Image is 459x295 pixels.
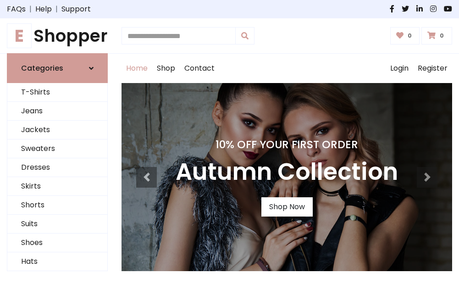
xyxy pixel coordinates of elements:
[35,4,52,15] a: Help
[7,26,108,46] h1: Shopper
[176,138,398,151] h4: 10% Off Your First Order
[7,23,32,48] span: E
[7,215,107,234] a: Suits
[180,54,219,83] a: Contact
[413,54,452,83] a: Register
[7,252,107,271] a: Hats
[7,4,26,15] a: FAQs
[7,102,107,121] a: Jeans
[61,4,91,15] a: Support
[26,4,35,15] span: |
[437,32,446,40] span: 0
[261,197,313,217] a: Shop Now
[152,54,180,83] a: Shop
[7,234,107,252] a: Shoes
[7,26,108,46] a: EShopper
[390,27,420,45] a: 0
[21,64,63,72] h6: Categories
[7,83,107,102] a: T-Shirts
[122,54,152,83] a: Home
[7,158,107,177] a: Dresses
[7,53,108,83] a: Categories
[52,4,61,15] span: |
[7,139,107,158] a: Sweaters
[7,121,107,139] a: Jackets
[421,27,452,45] a: 0
[7,196,107,215] a: Shorts
[176,158,398,186] h3: Autumn Collection
[405,32,414,40] span: 0
[7,177,107,196] a: Skirts
[386,54,413,83] a: Login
